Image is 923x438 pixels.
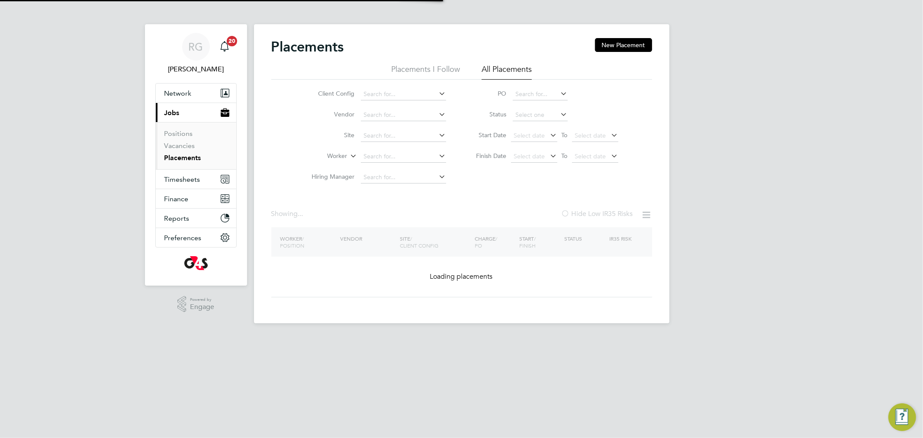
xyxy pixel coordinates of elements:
span: Select date [575,132,606,139]
span: Select date [514,132,545,139]
a: Powered byEngage [177,296,214,312]
span: Jobs [164,109,180,117]
span: To [559,129,570,141]
button: Engage Resource Center [888,403,916,431]
div: Showing [271,209,305,219]
input: Search for... [361,151,446,163]
a: RG[PERSON_NAME] [155,33,237,74]
label: Vendor [305,110,355,118]
input: Search for... [361,171,446,184]
button: Timesheets [156,170,236,189]
span: Finance [164,195,189,203]
input: Search for... [361,109,446,121]
button: Network [156,84,236,103]
li: Placements I Follow [391,64,460,80]
label: Start Date [468,131,507,139]
button: Jobs [156,103,236,122]
button: Preferences [156,228,236,247]
span: Timesheets [164,175,200,184]
button: New Placement [595,38,652,52]
input: Search for... [513,88,568,100]
span: Select date [514,152,545,160]
label: Worker [298,152,347,161]
span: Powered by [190,296,214,303]
input: Search for... [361,130,446,142]
div: Jobs [156,122,236,169]
label: Site [305,131,355,139]
a: 20 [216,33,233,61]
button: Finance [156,189,236,208]
button: Reports [156,209,236,228]
input: Search for... [361,88,446,100]
span: 20 [227,36,237,46]
label: Hide Low IR35 Risks [561,209,633,218]
img: g4s-logo-retina.png [184,256,208,270]
span: ... [298,209,303,218]
a: Vacancies [164,142,195,150]
a: Positions [164,129,193,138]
input: Select one [513,109,568,121]
span: Network [164,89,192,97]
label: Hiring Manager [305,173,355,180]
label: Finish Date [468,152,507,160]
span: Rachel Graham [155,64,237,74]
h2: Placements [271,38,344,55]
label: Client Config [305,90,355,97]
span: Reports [164,214,190,222]
span: RG [189,41,203,52]
span: To [559,150,570,161]
label: Status [468,110,507,118]
label: PO [468,90,507,97]
span: Preferences [164,234,202,242]
a: Go to home page [155,256,237,270]
nav: Main navigation [145,24,247,286]
a: Placements [164,154,201,162]
span: Engage [190,303,214,311]
li: All Placements [482,64,532,80]
span: Select date [575,152,606,160]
